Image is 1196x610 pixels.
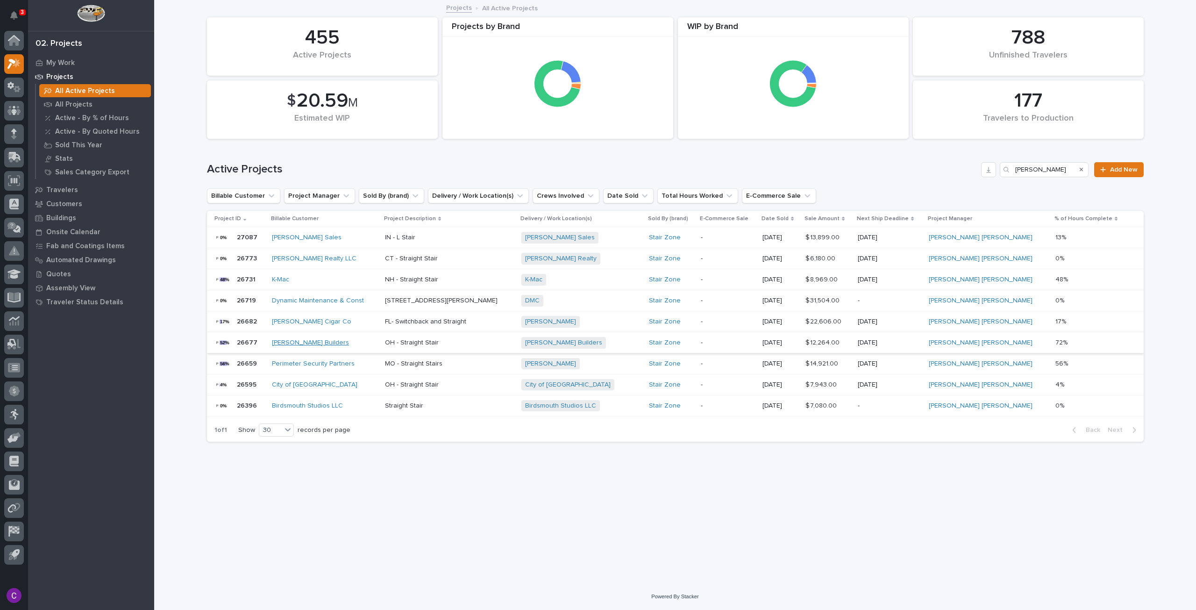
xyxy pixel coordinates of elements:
p: [DATE] [858,318,922,326]
p: CT - Straight Stair [385,255,514,263]
p: - [701,276,755,284]
a: [PERSON_NAME] Cigar Co [272,318,351,326]
tr: 2677326773 [PERSON_NAME] Realty LLC CT - Straight Stair[PERSON_NAME] Realty Stair Zone -[DATE]$ 6... [207,248,1144,269]
p: NH - Straight Stair [385,276,514,284]
a: My Work [28,56,154,70]
p: 48% [1055,274,1070,284]
p: 26659 [237,358,259,368]
div: Estimated WIP [223,114,422,133]
p: [STREET_ADDRESS][PERSON_NAME] [385,297,514,305]
a: Active - By Quoted Hours [36,125,154,138]
div: Notifications3 [12,11,24,26]
a: [PERSON_NAME] [PERSON_NAME] [929,255,1032,263]
p: records per page [298,426,350,434]
div: 788 [929,26,1128,50]
button: Sold By (brand) [359,188,424,203]
p: Project ID [214,214,241,224]
a: Stair Zone [649,381,681,389]
p: - [701,339,755,347]
div: 30 [259,425,282,435]
button: Back [1065,426,1104,434]
tr: 2708727087 [PERSON_NAME] Sales IN - L Stair[PERSON_NAME] Sales Stair Zone -[DATE]$ 13,899.00$ 13,... [207,227,1144,248]
p: Customers [46,200,82,208]
button: Delivery / Work Location(s) [428,188,529,203]
p: [DATE] [858,339,922,347]
tr: 2671926719 Dynamic Maintenance & Const [STREET_ADDRESS][PERSON_NAME]DMC Stair Zone -[DATE]$ 31,50... [207,290,1144,311]
a: Stair Zone [649,234,681,242]
p: OH - Straight Stair [385,381,514,389]
p: $ 31,504.00 [805,295,841,305]
a: [PERSON_NAME] Realty LLC [272,255,356,263]
p: Sold By (brand) [648,214,688,224]
p: All Active Projects [482,2,538,13]
a: City of [GEOGRAPHIC_DATA] [272,381,357,389]
p: 56% [1055,358,1070,368]
div: Travelers to Production [929,114,1128,133]
p: All Projects [55,100,93,109]
p: $ 7,943.00 [805,379,839,389]
p: 4% [1055,379,1066,389]
p: Sales Category Export [55,168,129,177]
a: Sales Category Export [36,165,154,179]
div: Projects by Brand [442,22,673,37]
a: Stair Zone [649,255,681,263]
p: Date Sold [762,214,789,224]
img: Workspace Logo [77,5,105,22]
a: City of [GEOGRAPHIC_DATA] [525,381,611,389]
a: Powered By Stacker [651,594,698,599]
button: Billable Customer [207,188,280,203]
a: [PERSON_NAME] Sales [525,234,595,242]
p: 0% [1055,253,1066,263]
a: DMC [525,297,540,305]
p: IN - L Stair [385,234,514,242]
a: All Active Projects [36,84,154,97]
p: Onsite Calendar [46,228,100,237]
a: Add New [1094,162,1143,177]
p: [DATE] [762,255,798,263]
p: 17% [1055,316,1068,326]
p: - [858,297,922,305]
div: 177 [929,89,1128,113]
p: Delivery / Work Location(s) [520,214,592,224]
a: [PERSON_NAME] [PERSON_NAME] [929,402,1032,410]
button: Next [1104,426,1144,434]
a: Traveler Status Details [28,295,154,309]
p: 1 of 1 [207,419,235,442]
a: [PERSON_NAME] Sales [272,234,342,242]
p: Straight Stair [385,402,514,410]
p: [DATE] [762,234,798,242]
button: Total Hours Worked [657,188,738,203]
p: - [701,402,755,410]
a: Perimeter Security Partners [272,360,355,368]
div: Search [1000,162,1089,177]
p: Next Ship Deadline [857,214,909,224]
a: Fab and Coatings Items [28,239,154,253]
p: $ 6,180.00 [805,253,837,263]
p: 3 [21,9,24,15]
a: Projects [28,70,154,84]
p: $ 8,969.00 [805,274,840,284]
p: [DATE] [858,255,922,263]
p: 26682 [237,316,259,326]
p: [DATE] [762,318,798,326]
div: 02. Projects [36,39,82,49]
span: Back [1080,426,1100,434]
p: [DATE] [762,339,798,347]
p: Project Manager [928,214,972,224]
p: Project Description [384,214,436,224]
a: Travelers [28,183,154,197]
button: Crews Involved [533,188,599,203]
tr: 2667726677 [PERSON_NAME] Builders OH - Straight Stair[PERSON_NAME] Builders Stair Zone -[DATE]$ 1... [207,332,1144,353]
a: Projects [446,2,472,13]
p: MO - Straight Stairs [385,360,514,368]
a: Stair Zone [649,339,681,347]
p: $ 22,606.00 [805,316,843,326]
span: Add New [1110,166,1138,173]
a: Stair Zone [649,297,681,305]
a: [PERSON_NAME] [PERSON_NAME] [929,318,1032,326]
button: E-Commerce Sale [742,188,816,203]
span: 20.59 [297,91,348,111]
p: Show [238,426,255,434]
p: 26731 [237,274,257,284]
a: Stair Zone [649,276,681,284]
